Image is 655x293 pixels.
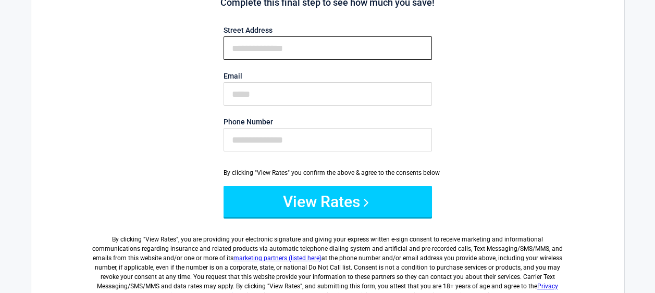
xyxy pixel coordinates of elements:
[224,27,432,34] label: Street Address
[233,254,322,262] a: marketing partners (listed here)
[224,72,432,80] label: Email
[224,168,432,177] div: By clicking "View Rates" you confirm the above & agree to the consents below
[145,236,176,243] span: View Rates
[224,186,432,217] button: View Rates
[224,118,432,125] label: Phone Number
